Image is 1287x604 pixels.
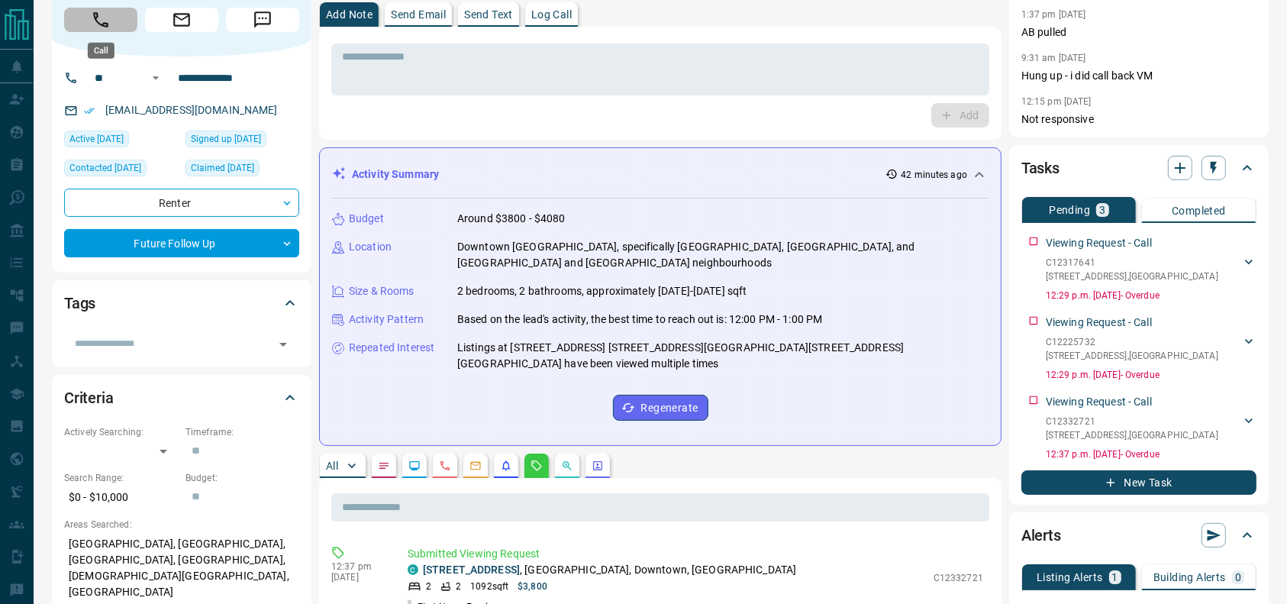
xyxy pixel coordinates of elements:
p: All [326,460,338,471]
p: 12:37 pm [331,561,385,572]
span: Active [DATE] [69,131,124,147]
p: [STREET_ADDRESS] , [GEOGRAPHIC_DATA] [1046,428,1218,442]
p: Listings at [STREET_ADDRESS] [STREET_ADDRESS][GEOGRAPHIC_DATA][STREET_ADDRESS][GEOGRAPHIC_DATA] h... [457,340,989,372]
p: Send Text [464,9,513,20]
button: Open [273,334,294,355]
svg: Lead Browsing Activity [408,460,421,472]
div: Future Follow Up [64,229,299,257]
p: Log Call [531,9,572,20]
svg: Calls [439,460,451,472]
div: Activity Summary42 minutes ago [332,160,989,189]
span: Call [64,8,137,32]
p: 2 bedrooms, 2 bathrooms, approximately [DATE]-[DATE] sqft [457,283,747,299]
p: C12332721 [934,571,983,585]
p: Around $3800 - $4080 [457,211,566,227]
p: 12:29 p.m. [DATE] - Overdue [1046,368,1256,382]
p: Timeframe: [185,425,299,439]
svg: Listing Alerts [500,460,512,472]
div: Criteria [64,380,299,416]
a: [EMAIL_ADDRESS][DOMAIN_NAME] [105,104,278,116]
a: [STREET_ADDRESS] [423,564,520,576]
div: Tags [64,285,299,321]
p: [STREET_ADDRESS] , [GEOGRAPHIC_DATA] [1046,270,1218,283]
p: Building Alerts [1153,572,1226,583]
p: $0 - $10,000 [64,485,178,510]
div: Alerts [1021,517,1256,554]
p: Completed [1172,205,1226,216]
div: Sat Jan 27 2024 [185,131,299,152]
p: 9:31 am [DATE] [1021,53,1086,63]
span: Contacted [DATE] [69,160,141,176]
p: AB pulled [1021,24,1256,40]
p: 2 [426,580,431,593]
p: C12317641 [1046,256,1218,270]
p: Submitted Viewing Request [408,546,983,562]
span: Claimed [DATE] [191,160,254,176]
p: Send Email [391,9,446,20]
svg: Requests [531,460,543,472]
div: Mon Sep 16 2024 [64,160,178,181]
p: Actively Searching: [64,425,178,439]
p: 1092 sqft [470,580,508,593]
h2: Tasks [1021,156,1060,180]
p: 1:37 pm [DATE] [1021,9,1086,20]
svg: Notes [378,460,390,472]
p: 12:29 p.m. [DATE] - Overdue [1046,289,1256,302]
div: C12317641[STREET_ADDRESS],[GEOGRAPHIC_DATA] [1046,253,1256,286]
p: Search Range: [64,471,178,485]
p: Areas Searched: [64,518,299,531]
p: 0 [1235,572,1241,583]
button: Open [147,69,165,87]
p: Budget [349,211,384,227]
p: , [GEOGRAPHIC_DATA], Downtown, [GEOGRAPHIC_DATA] [423,562,796,578]
p: Downtown [GEOGRAPHIC_DATA], specifically [GEOGRAPHIC_DATA], [GEOGRAPHIC_DATA], and [GEOGRAPHIC_DA... [457,239,989,271]
span: Message [226,8,299,32]
div: Sun Aug 10 2025 [64,131,178,152]
svg: Opportunities [561,460,573,472]
p: Activity Summary [352,166,439,182]
svg: Emails [469,460,482,472]
p: [DATE] [331,572,385,583]
p: Activity Pattern [349,312,424,328]
p: Location [349,239,392,255]
p: Add Note [326,9,373,20]
p: 12:15 pm [DATE] [1021,96,1092,107]
div: C12332721[STREET_ADDRESS],[GEOGRAPHIC_DATA] [1046,412,1256,445]
span: Signed up [DATE] [191,131,261,147]
button: Regenerate [613,395,708,421]
p: Viewing Request - Call [1046,315,1152,331]
p: 1 [1112,572,1118,583]
div: Wed Sep 25 2024 [185,160,299,181]
div: condos.ca [408,564,418,575]
p: Budget: [185,471,299,485]
h2: Alerts [1021,523,1061,547]
svg: Agent Actions [592,460,604,472]
p: 12:37 p.m. [DATE] - Overdue [1046,447,1256,461]
svg: Email Verified [84,105,95,116]
div: Tasks [1021,150,1256,186]
p: Not responsive [1021,111,1256,128]
div: C12225732[STREET_ADDRESS],[GEOGRAPHIC_DATA] [1046,332,1256,366]
p: [STREET_ADDRESS] , [GEOGRAPHIC_DATA] [1046,349,1218,363]
p: Repeated Interest [349,340,434,356]
p: $3,800 [518,580,547,593]
span: Email [145,8,218,32]
p: 42 minutes ago [901,168,967,182]
h2: Tags [64,291,95,315]
button: New Task [1021,470,1256,495]
p: Based on the lead's activity, the best time to reach out is: 12:00 PM - 1:00 PM [457,312,822,328]
p: Hung up - i did call back VM [1021,68,1256,84]
p: C12332721 [1046,415,1218,428]
div: Call [88,43,115,59]
p: Viewing Request - Call [1046,394,1152,410]
p: 3 [1099,205,1105,215]
p: Size & Rooms [349,283,414,299]
p: Listing Alerts [1037,572,1103,583]
p: 2 [456,580,461,593]
p: Pending [1049,205,1090,215]
h2: Criteria [64,386,114,410]
p: C12225732 [1046,335,1218,349]
div: Renter [64,189,299,217]
p: Viewing Request - Call [1046,235,1152,251]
